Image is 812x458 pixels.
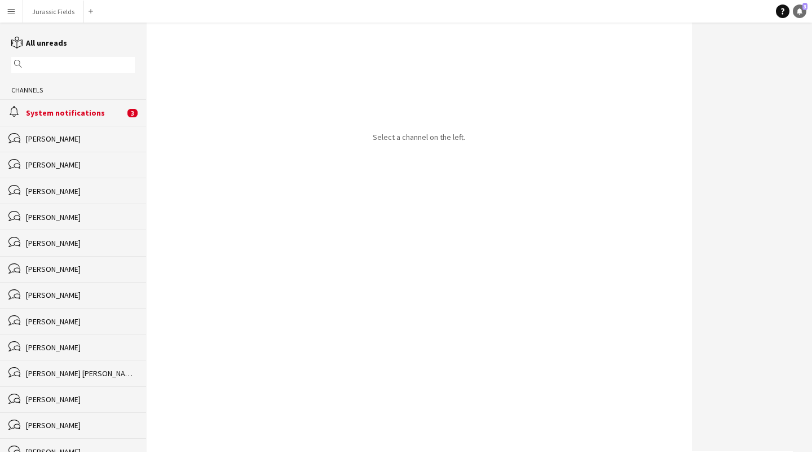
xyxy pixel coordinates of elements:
div: [PERSON_NAME] [26,394,135,404]
div: [PERSON_NAME] [26,134,135,144]
a: 3 [793,5,806,18]
div: [PERSON_NAME] [26,342,135,353]
div: [PERSON_NAME] [26,290,135,300]
div: [PERSON_NAME] [26,212,135,222]
div: [PERSON_NAME] [26,264,135,274]
div: System notifications [26,108,125,118]
div: [PERSON_NAME] [26,186,135,196]
div: [PERSON_NAME] [26,238,135,248]
div: [PERSON_NAME] [26,447,135,457]
span: 3 [802,3,807,10]
div: [PERSON_NAME] [26,316,135,327]
p: Select a channel on the left. [373,132,465,142]
span: 3 [127,109,138,117]
div: [PERSON_NAME] [26,420,135,430]
a: All unreads [11,38,67,48]
div: [PERSON_NAME] [PERSON_NAME] [26,368,135,378]
div: [PERSON_NAME] [26,160,135,170]
button: Jurassic Fields [23,1,84,23]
